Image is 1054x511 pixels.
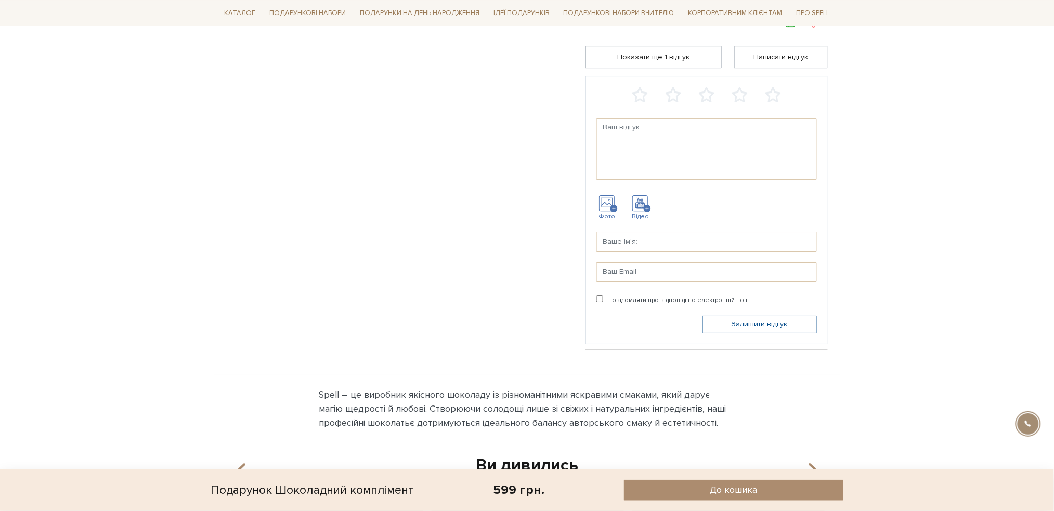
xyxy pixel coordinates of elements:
[493,482,544,498] div: 599 грн.
[592,46,715,68] span: Показати ще 1 вiдгук
[265,5,350,21] a: Подарункові набори
[599,213,616,220] span: Фото
[356,5,484,21] a: Подарунки на День народження
[227,455,828,477] div: Ви дивились
[792,5,834,21] a: Про Spell
[741,46,821,68] span: Написати відгук
[632,213,649,220] span: Відео
[710,484,757,496] span: До кошика
[608,292,753,305] label: Повідомляти про відповіді по електронній пошті
[684,5,787,21] a: Корпоративним клієнтам
[489,5,554,21] a: Ідеї подарунків
[319,388,735,430] div: Spell – це виробник якісного шоколаду із різноманітними яскравими смаками, який дарує магію щедро...
[596,262,817,282] input: Ваш Email
[596,232,817,252] input: Ваше Ім'я:
[734,46,828,68] button: Написати відгук
[220,5,260,21] a: Каталог
[559,4,679,22] a: Подарункові набори Вчителю
[585,46,722,68] button: Показати ще 1 вiдгук
[624,480,843,501] button: До кошика
[211,480,413,501] div: Подарунок Шоколадний комплімент
[702,316,817,333] button: Залишити відгук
